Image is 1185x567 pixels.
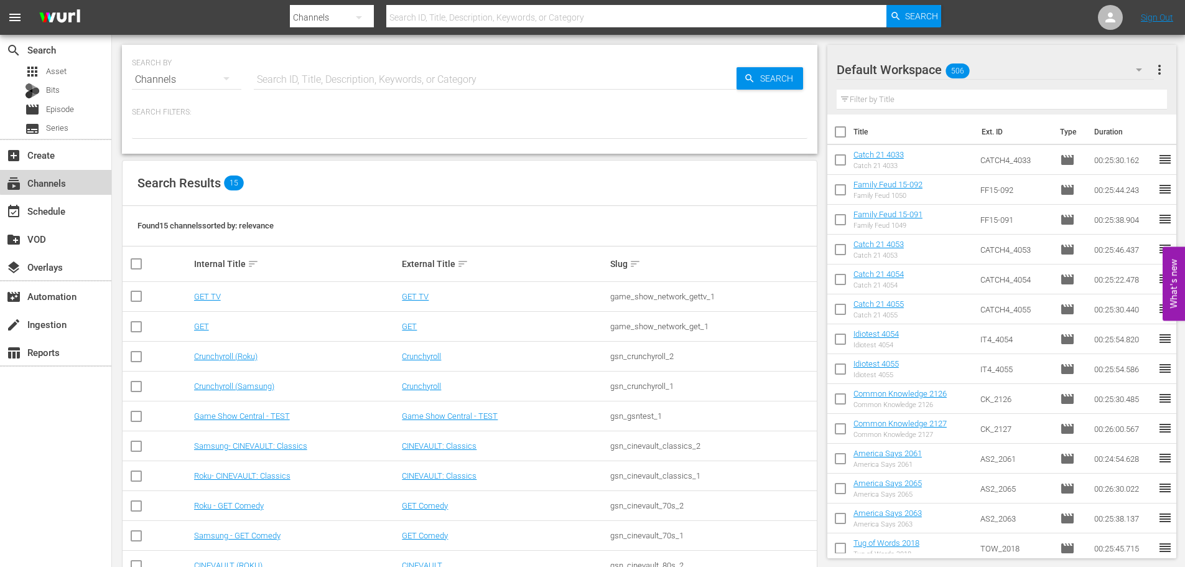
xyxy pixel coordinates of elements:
[853,150,904,159] a: Catch 21 4033
[194,441,307,451] a: Samsung- CINEVAULT: Classics
[610,501,815,510] div: gsn_cinevault_70s_2
[132,62,241,97] div: Channels
[975,145,1055,175] td: CATCH4_4033
[1158,421,1173,436] span: reorder
[975,414,1055,444] td: CK_2127
[402,501,448,510] a: GET Comedy
[25,83,40,98] div: Bits
[853,520,922,528] div: America Says 2063
[610,471,815,480] div: gsn_cinevault_classics_1
[1089,354,1158,384] td: 00:25:54.586
[46,103,74,116] span: Episode
[1060,242,1075,257] span: Episode
[137,176,221,190] span: Search Results
[46,122,68,134] span: Series
[974,115,1053,149] th: Ext. ID
[194,471,290,480] a: Roku- CINEVAULT: Classics
[402,256,606,271] div: External Title
[853,461,922,469] div: America Says 2061
[1060,391,1075,406] span: Episode
[975,354,1055,384] td: IT4_4055
[946,58,969,84] span: 506
[1089,414,1158,444] td: 00:26:00.567
[194,411,290,421] a: Game Show Central - TEST
[402,352,441,361] a: Crunchyroll
[975,384,1055,414] td: CK_2126
[1158,331,1173,346] span: reorder
[1152,62,1167,77] span: more_vert
[737,67,803,90] button: Search
[1158,212,1173,227] span: reorder
[1060,182,1075,197] span: Episode
[1089,145,1158,175] td: 00:25:30.162
[6,204,21,219] span: Schedule
[248,258,259,269] span: sort
[853,210,922,219] a: Family Feud 15-091
[630,258,641,269] span: sort
[853,341,899,349] div: Idiotest 4054
[610,256,815,271] div: Slug
[402,382,441,391] a: Crunchyroll
[6,176,21,191] span: Channels
[25,64,40,79] span: Asset
[1089,474,1158,504] td: 00:26:30.022
[975,265,1055,294] td: CATCH4_4054
[853,479,922,488] a: America Says 2065
[1060,481,1075,496] span: Episode
[1089,175,1158,205] td: 00:25:44.243
[610,411,815,421] div: gsn_gsntest_1
[402,292,429,301] a: GET TV
[853,431,947,439] div: Common Knowledge 2127
[1158,182,1173,197] span: reorder
[1163,246,1185,321] button: Open Feedback Widget
[853,115,974,149] th: Title
[610,531,815,540] div: gsn_cinevault_70s_1
[853,281,904,289] div: Catch 21 4054
[194,256,399,271] div: Internal Title
[6,289,21,304] span: Automation
[6,345,21,360] span: table_chart
[610,441,815,451] div: gsn_cinevault_classics_2
[1158,451,1173,466] span: reorder
[1158,271,1173,286] span: reorder
[975,235,1055,265] td: CATCH4_4053
[1053,115,1087,149] th: Type
[1089,235,1158,265] td: 00:25:46.437
[975,175,1055,205] td: FF15-092
[1089,324,1158,354] td: 00:25:54.820
[1060,511,1075,526] span: Episode
[1060,421,1075,436] span: Episode
[46,84,60,96] span: Bits
[853,311,904,319] div: Catch 21 4055
[6,43,21,58] span: Search
[1089,504,1158,533] td: 00:25:38.137
[853,329,899,339] a: Idiotest 4054
[137,221,274,230] span: Found 15 channels sorted by: relevance
[194,531,281,540] a: Samsung - GET Comedy
[25,102,40,117] span: Episode
[194,382,274,391] a: Crunchyroll (Samsung)
[6,260,21,275] span: Overlays
[975,205,1055,235] td: FF15-091
[853,269,904,279] a: Catch 21 4054
[194,292,221,301] a: GET TV
[853,240,904,249] a: Catch 21 4053
[1158,301,1173,316] span: reorder
[610,382,815,391] div: gsn_crunchyroll_1
[853,538,919,548] a: Tug of Words 2018
[853,550,919,558] div: Tug of Words 2018
[402,531,448,540] a: GET Comedy
[853,449,922,458] a: America Says 2061
[457,258,468,269] span: sort
[1089,265,1158,294] td: 00:25:22.478
[1158,241,1173,256] span: reorder
[610,322,815,331] div: game_show_network_get_1
[1089,205,1158,235] td: 00:25:38.904
[853,359,899,368] a: Idiotest 4055
[1060,541,1075,556] span: Episode
[853,508,922,518] a: America Says 2063
[6,232,21,247] span: VOD
[132,107,807,118] p: Search Filters:
[853,180,922,189] a: Family Feud 15-092
[1089,444,1158,474] td: 00:24:54.628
